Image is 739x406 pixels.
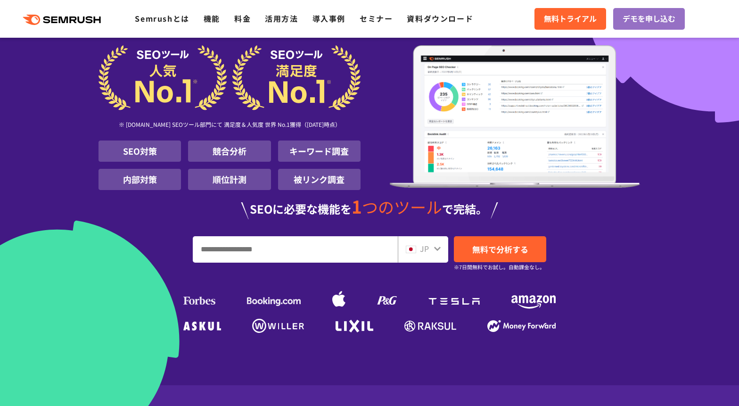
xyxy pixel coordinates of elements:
[613,8,685,30] a: デモを申し込む
[234,13,251,24] a: 料金
[278,141,361,162] li: キーワード調査
[352,193,362,219] span: 1
[442,200,487,217] span: で完結。
[188,169,271,190] li: 順位計測
[99,141,181,162] li: SEO対策
[360,13,393,24] a: セミナー
[362,195,442,218] span: つのツール
[278,169,361,190] li: 被リンク調査
[623,13,675,25] span: デモを申し込む
[204,13,220,24] a: 機能
[135,13,189,24] a: Semrushとは
[99,198,640,219] div: SEOに必要な機能を
[534,8,606,30] a: 無料トライアル
[265,13,298,24] a: 活用方法
[99,110,361,141] div: ※ [DOMAIN_NAME] SEOツール部門にて 満足度＆人気度 世界 No.1獲得（[DATE]時点）
[420,243,429,254] span: JP
[454,263,545,272] small: ※7日間無料でお試し。自動課金なし。
[188,141,271,162] li: 競合分析
[454,236,546,262] a: 無料で分析する
[312,13,345,24] a: 導入事例
[99,169,181,190] li: 内部対策
[472,243,528,255] span: 無料で分析する
[193,237,397,262] input: URL、キーワードを入力してください
[544,13,597,25] span: 無料トライアル
[407,13,473,24] a: 資料ダウンロード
